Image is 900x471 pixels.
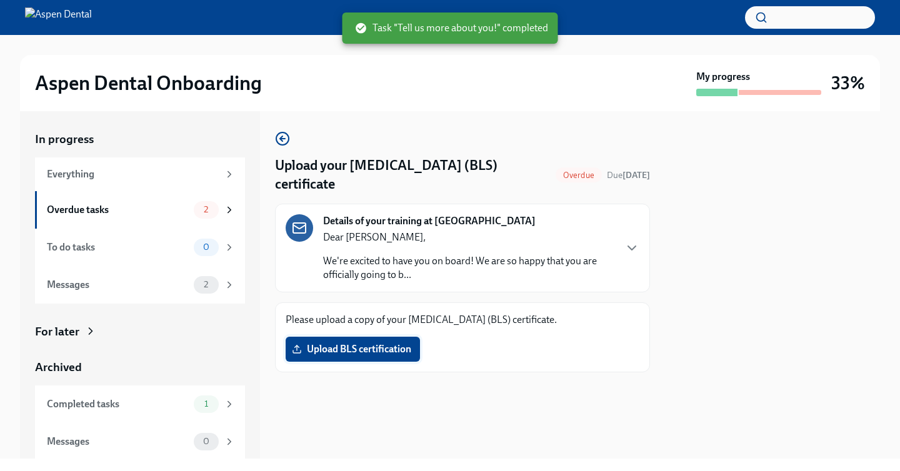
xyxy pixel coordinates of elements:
span: September 14th, 2025 10:00 [607,169,650,181]
div: Messages [47,435,189,449]
span: 0 [196,437,217,446]
div: For later [35,324,79,340]
a: Everything [35,157,245,191]
div: Messages [47,278,189,292]
span: 2 [196,205,216,214]
a: In progress [35,131,245,147]
div: Overdue tasks [47,203,189,217]
div: Everything [47,167,219,181]
span: 1 [197,399,216,409]
a: Messages2 [35,266,245,304]
a: Completed tasks1 [35,385,245,423]
strong: [DATE] [622,170,650,181]
div: To do tasks [47,240,189,254]
a: For later [35,324,245,340]
h3: 33% [831,72,865,94]
div: Completed tasks [47,397,189,411]
a: Messages0 [35,423,245,460]
label: Upload BLS certification [286,337,420,362]
span: Task "Tell us more about you!" completed [355,21,548,35]
a: To do tasks0 [35,229,245,266]
a: Archived [35,359,245,375]
span: Overdue [556,171,602,180]
p: We're excited to have you on board! We are so happy that you are officially going to b... [323,254,614,282]
a: Overdue tasks2 [35,191,245,229]
h4: Upload your [MEDICAL_DATA] (BLS) certificate [275,156,551,194]
img: Aspen Dental [25,7,92,27]
span: 2 [196,280,216,289]
strong: My progress [696,70,750,84]
span: 0 [196,242,217,252]
span: Upload BLS certification [294,343,411,355]
strong: Details of your training at [GEOGRAPHIC_DATA] [323,214,536,228]
h2: Aspen Dental Onboarding [35,71,262,96]
p: Please upload a copy of your [MEDICAL_DATA] (BLS) certificate. [286,313,639,327]
span: Due [607,170,650,181]
p: Dear [PERSON_NAME], [323,231,614,244]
